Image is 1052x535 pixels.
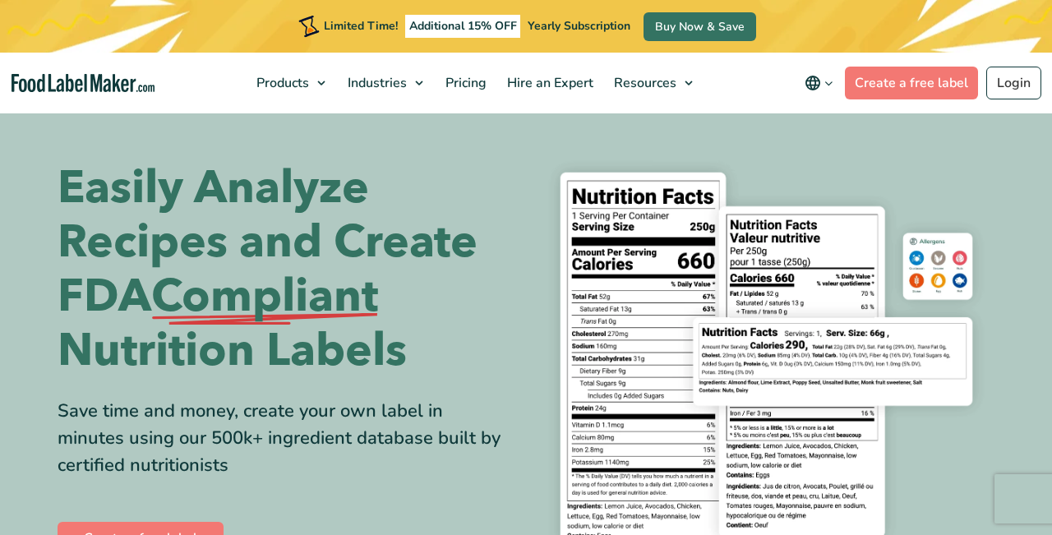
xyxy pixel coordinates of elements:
span: Resources [609,74,678,92]
a: Resources [604,53,701,113]
span: Compliant [151,270,378,324]
span: Hire an Expert [502,74,595,92]
span: Industries [343,74,408,92]
span: Yearly Subscription [528,18,630,34]
h1: Easily Analyze Recipes and Create FDA Nutrition Labels [58,161,514,378]
span: Products [251,74,311,92]
a: Industries [338,53,431,113]
a: Create a free label [845,67,978,99]
span: Additional 15% OFF [405,15,521,38]
a: Buy Now & Save [644,12,756,41]
span: Pricing [441,74,488,92]
a: Pricing [436,53,493,113]
a: Hire an Expert [497,53,600,113]
span: Limited Time! [324,18,398,34]
a: Login [986,67,1041,99]
a: Products [247,53,334,113]
div: Save time and money, create your own label in minutes using our 500k+ ingredient database built b... [58,398,514,479]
